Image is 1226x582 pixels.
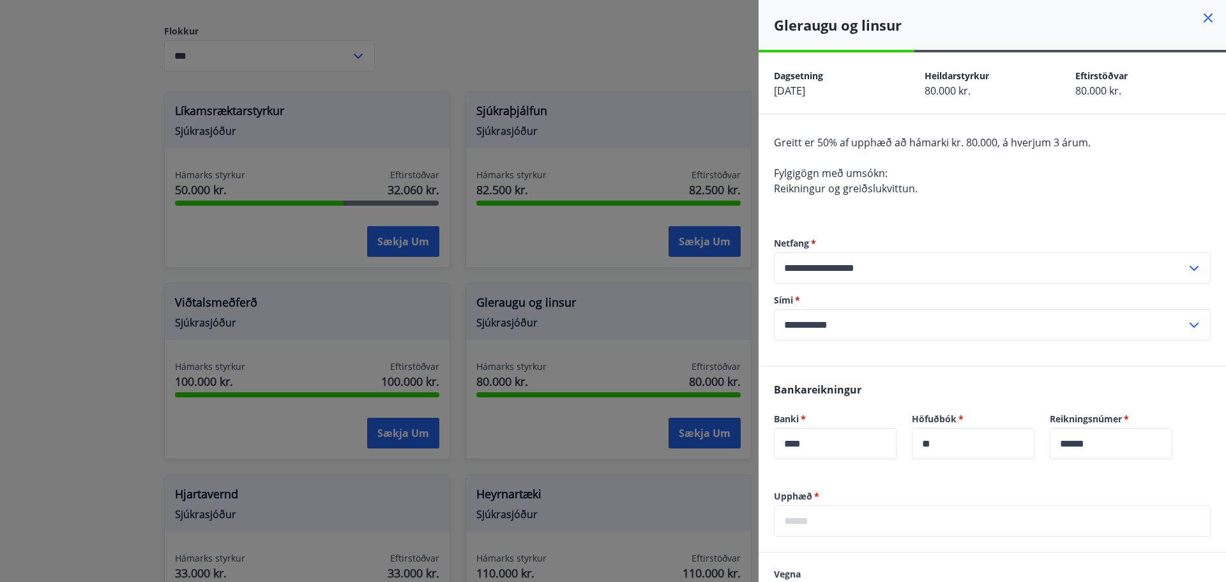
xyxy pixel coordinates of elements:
[774,568,1211,581] label: Vegna
[912,413,1034,425] label: Höfuðbók
[774,237,1211,250] label: Netfang
[774,294,1211,307] label: Sími
[1075,70,1128,82] span: Eftirstöðvar
[774,166,888,180] span: Fylgigögn með umsókn:
[774,15,1226,34] h4: Gleraugu og linsur
[774,181,918,195] span: Reikningur og greiðslukvittun.
[774,505,1211,537] div: Upphæð
[774,135,1091,149] span: Greitt er 50% af upphæð að hámarki kr. 80.000, á hverjum 3 árum.
[774,383,861,397] span: Bankareikningur
[1075,84,1121,98] span: 80.000 kr.
[774,84,805,98] span: [DATE]
[774,490,1211,503] label: Upphæð
[925,84,971,98] span: 80.000 kr.
[925,70,989,82] span: Heildarstyrkur
[1050,413,1172,425] label: Reikningsnúmer
[774,70,823,82] span: Dagsetning
[774,413,897,425] label: Banki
